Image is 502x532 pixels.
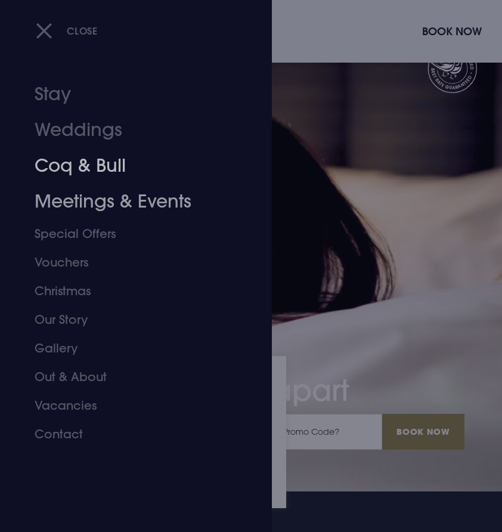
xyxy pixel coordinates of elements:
[35,76,223,112] a: Stay
[35,363,223,391] a: Out & About
[67,24,98,37] span: Close
[35,248,223,277] a: Vouchers
[35,112,223,148] a: Weddings
[35,277,223,305] a: Christmas
[35,184,223,219] a: Meetings & Events
[36,18,98,43] button: Close
[35,148,223,184] a: Coq & Bull
[35,391,223,420] a: Vacancies
[35,334,223,363] a: Gallery
[35,305,223,334] a: Our Story
[35,219,223,248] a: Special Offers
[35,420,223,449] a: Contact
